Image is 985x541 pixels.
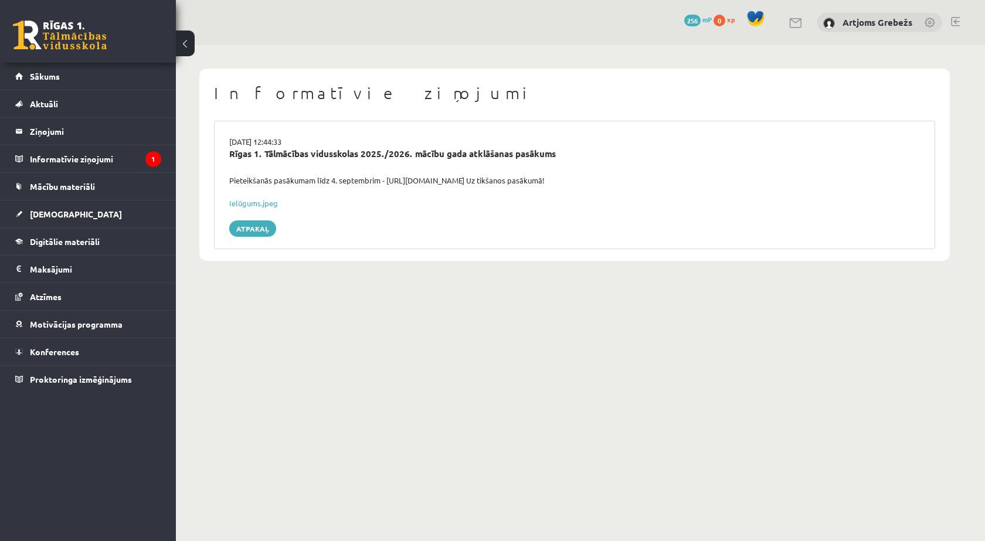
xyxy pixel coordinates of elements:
span: Digitālie materiāli [30,236,100,247]
a: 0 xp [714,15,741,24]
a: [DEMOGRAPHIC_DATA] [15,200,161,227]
a: Rīgas 1. Tālmācības vidusskola [13,21,107,50]
span: Proktoringa izmēģinājums [30,374,132,385]
span: Konferences [30,346,79,357]
span: 256 [684,15,701,26]
a: Motivācijas programma [15,311,161,338]
legend: Informatīvie ziņojumi [30,145,161,172]
span: xp [727,15,735,24]
div: [DATE] 12:44:33 [220,136,929,148]
img: Artjoms Grebežs [823,18,835,29]
a: Artjoms Grebežs [843,16,912,28]
h1: Informatīvie ziņojumi [214,83,935,103]
span: Mācību materiāli [30,181,95,192]
span: Sākums [30,71,60,81]
a: Informatīvie ziņojumi1 [15,145,161,172]
a: Proktoringa izmēģinājums [15,366,161,393]
a: Konferences [15,338,161,365]
span: Motivācijas programma [30,319,123,329]
span: mP [702,15,712,24]
a: Sākums [15,63,161,90]
span: 0 [714,15,725,26]
div: Rīgas 1. Tālmācības vidusskolas 2025./2026. mācību gada atklāšanas pasākums [229,147,920,161]
span: Aktuāli [30,98,58,109]
div: Pieteikšanās pasākumam līdz 4. septembrim - [URL][DOMAIN_NAME] Uz tikšanos pasākumā! [220,175,929,186]
i: 1 [145,151,161,167]
legend: Maksājumi [30,256,161,283]
a: Aktuāli [15,90,161,117]
legend: Ziņojumi [30,118,161,145]
a: Maksājumi [15,256,161,283]
span: [DEMOGRAPHIC_DATA] [30,209,122,219]
a: Mācību materiāli [15,173,161,200]
a: Digitālie materiāli [15,228,161,255]
a: 256 mP [684,15,712,24]
a: Ziņojumi [15,118,161,145]
a: Atpakaļ [229,220,276,237]
a: Ielūgums.jpeg [229,198,278,208]
a: Atzīmes [15,283,161,310]
span: Atzīmes [30,291,62,302]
